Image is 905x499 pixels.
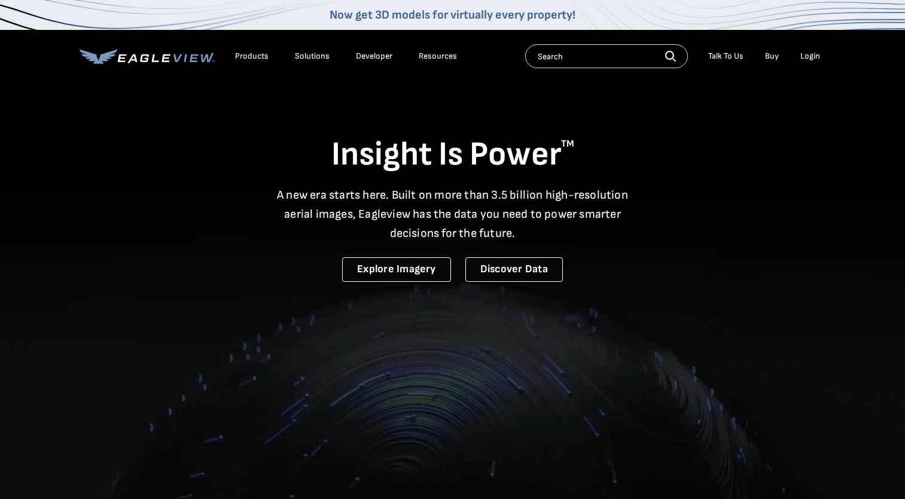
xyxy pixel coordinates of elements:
input: Search [525,44,688,68]
sup: TM [561,138,574,150]
div: Resources [419,51,457,62]
p: A new era starts here. Built on more than 3.5 billion high-resolution aerial images, Eagleview ha... [270,185,636,243]
div: Login [800,51,820,62]
a: Discover Data [465,257,563,282]
a: Explore Imagery [342,257,451,282]
a: Now get 3D models for virtually every property! [330,8,575,22]
div: Products [235,51,269,62]
div: Solutions [295,51,330,62]
a: Buy [765,51,779,62]
h1: Insight Is Power [80,134,826,176]
a: Developer [356,51,392,62]
div: Talk To Us [708,51,743,62]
